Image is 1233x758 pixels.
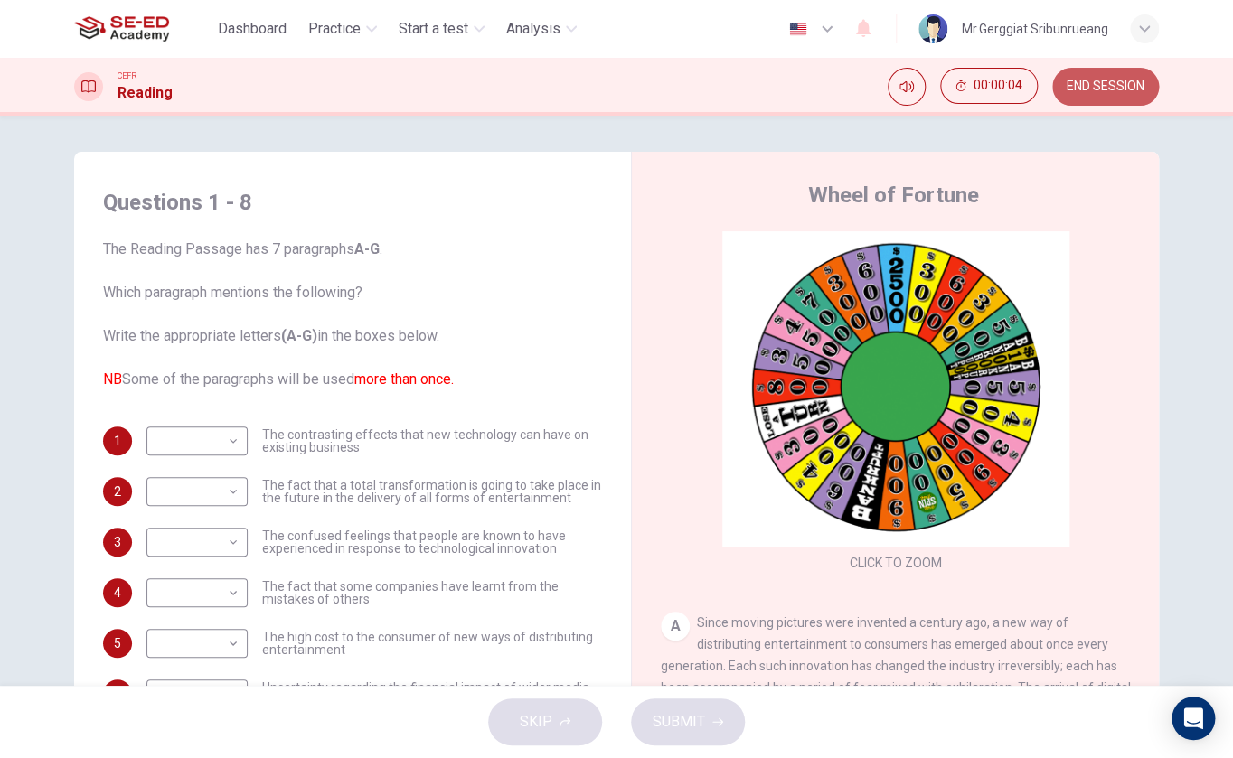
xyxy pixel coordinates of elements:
[786,23,809,36] img: en
[262,529,602,555] span: The confused feelings that people are known to have experienced in response to technological inno...
[103,239,602,390] span: The Reading Passage has 7 paragraphs . Which paragraph mentions the following? Write the appropri...
[114,586,121,599] span: 4
[808,181,979,210] h4: Wheel of Fortune
[506,18,560,40] span: Analysis
[1052,68,1159,106] button: END SESSION
[499,13,584,45] button: Analysis
[74,11,211,47] a: SE-ED Academy logo
[354,370,454,388] font: more than once.
[118,70,136,82] span: CEFR
[1172,697,1215,740] div: Open Intercom Messenger
[974,79,1022,93] span: 00:00:04
[262,580,602,605] span: The fact that some companies have learnt from the mistakes of others
[391,13,492,45] button: Start a test
[262,681,602,707] span: Uncertainty regarding the financial impact of wider media access
[661,612,690,641] div: A
[74,11,169,47] img: SE-ED Academy logo
[211,13,294,45] button: Dashboard
[262,631,602,656] span: The high cost to the consumer of new ways of distributing entertainment
[888,68,926,106] div: Mute
[114,485,121,498] span: 2
[114,435,121,447] span: 1
[114,637,121,650] span: 5
[118,82,173,104] h1: Reading
[301,13,384,45] button: Practice
[281,327,317,344] b: (A-G)
[262,428,602,454] span: The contrasting effects that new technology can have on existing business
[262,479,602,504] span: The fact that a total transformation is going to take place in the future in the delivery of all ...
[114,536,121,548] span: 3
[399,18,468,40] span: Start a test
[103,370,122,388] font: NB
[918,14,947,43] img: Profile picture
[661,615,1131,738] span: Since moving pictures were invented a century ago, a new way of distributing entertainment to con...
[218,18,287,40] span: Dashboard
[962,18,1108,40] div: Mr.Gerggiat Sribunrueang
[103,188,602,217] h4: Questions 1 - 8
[940,68,1038,104] button: 00:00:04
[354,240,380,257] b: A-G
[1067,80,1144,94] span: END SESSION
[940,68,1038,106] div: Hide
[308,18,361,40] span: Practice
